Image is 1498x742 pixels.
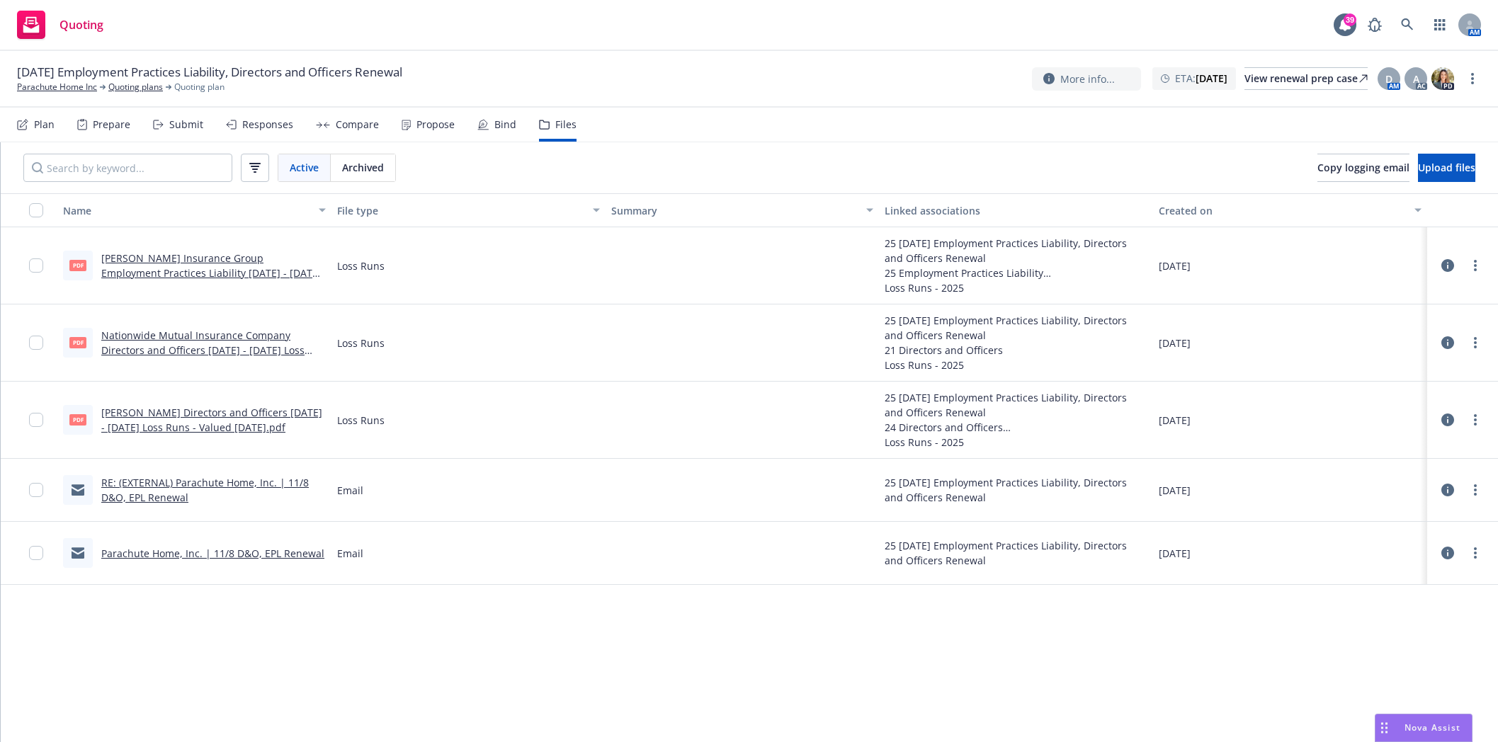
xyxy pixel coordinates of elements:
a: Nationwide Mutual Insurance Company Directors and Officers [DATE] - [DATE] Loss Runs - Valued [DA... [101,329,305,372]
div: 25 [DATE] Employment Practices Liability, Directors and Officers Renewal [885,236,1147,266]
div: 24 Directors and Officers [885,420,1147,435]
span: Quoting [59,19,103,30]
button: Nova Assist [1375,714,1473,742]
span: Active [290,160,319,175]
div: View renewal prep case [1244,68,1368,89]
span: ETA : [1175,71,1227,86]
div: 25 [DATE] Employment Practices Liability, Directors and Officers Renewal [885,390,1147,420]
span: Archived [342,160,384,175]
span: pdf [69,260,86,270]
button: Summary [606,193,880,227]
div: Files [555,119,577,130]
span: Copy logging email [1317,161,1409,174]
a: Search [1393,11,1422,39]
div: File type [337,203,584,218]
div: Bind [494,119,516,130]
a: [PERSON_NAME] Directors and Officers [DATE] - [DATE] Loss Runs - Valued [DATE].pdf [101,406,322,434]
span: Nova Assist [1405,721,1460,734]
div: Drag to move [1375,714,1393,741]
span: Quoting plan [174,81,225,93]
button: More info... [1032,67,1141,91]
div: Compare [336,119,379,130]
a: more [1467,544,1484,561]
span: Email [337,546,363,561]
a: Report a Bug [1361,11,1389,39]
a: Quoting plans [108,81,163,93]
strong: [DATE] [1196,72,1227,85]
div: Responses [242,119,293,130]
img: photo [1431,67,1454,90]
span: [DATE] [1159,546,1191,561]
a: RE: (EXTERNAL) Parachute Home, Inc. | 11/8 D&O, EPL Renewal [101,476,309,504]
input: Toggle Row Selected [29,413,43,427]
a: more [1467,334,1484,351]
span: D [1385,72,1392,86]
button: Upload files [1418,154,1475,182]
a: more [1467,411,1484,428]
a: Quoting [11,5,109,45]
input: Toggle Row Selected [29,258,43,273]
a: more [1467,257,1484,274]
button: Name [57,193,331,227]
div: 21 Directors and Officers [885,343,1147,358]
span: More info... [1060,72,1115,86]
div: Loss Runs - 2025 [885,435,1147,450]
a: more [1464,70,1481,87]
a: Parachute Home, Inc. | 11/8 D&O, EPL Renewal [101,547,324,560]
span: [DATE] Employment Practices Liability, Directors and Officers Renewal [17,64,402,81]
input: Toggle Row Selected [29,483,43,497]
div: Submit [169,119,203,130]
a: more [1467,481,1484,498]
span: Loss Runs [337,413,385,428]
span: A [1413,72,1419,86]
span: [DATE] [1159,336,1191,350]
span: PDF [69,337,86,348]
div: Linked associations [885,203,1147,218]
input: Search by keyword... [23,154,232,182]
a: [PERSON_NAME] Insurance Group Employment Practices Liability [DATE] - [DATE] Loss Runs - Valued [... [101,251,322,295]
div: Loss Runs - 2025 [885,358,1147,372]
div: Plan [34,119,55,130]
div: 25 [DATE] Employment Practices Liability, Directors and Officers Renewal [885,538,1147,568]
div: 25 Employment Practices Liability [885,266,1147,280]
div: 25 [DATE] Employment Practices Liability, Directors and Officers Renewal [885,313,1147,343]
span: [DATE] [1159,483,1191,498]
input: Toggle Row Selected [29,546,43,560]
a: Parachute Home Inc [17,81,97,93]
div: Loss Runs - 2025 [885,280,1147,295]
div: 25 [DATE] Employment Practices Liability, Directors and Officers Renewal [885,475,1147,505]
input: Select all [29,203,43,217]
span: [DATE] [1159,413,1191,428]
button: Copy logging email [1317,154,1409,182]
span: [DATE] [1159,258,1191,273]
input: Toggle Row Selected [29,336,43,350]
div: Created on [1159,203,1406,218]
span: Upload files [1418,161,1475,174]
button: File type [331,193,606,227]
div: Name [63,203,310,218]
a: View renewal prep case [1244,67,1368,90]
span: pdf [69,414,86,425]
div: 39 [1344,13,1356,26]
button: Linked associations [879,193,1153,227]
span: Loss Runs [337,258,385,273]
button: Created on [1153,193,1427,227]
div: Summary [611,203,858,218]
span: Loss Runs [337,336,385,350]
span: Email [337,483,363,498]
div: Prepare [93,119,130,130]
div: Propose [416,119,455,130]
a: Switch app [1426,11,1454,39]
